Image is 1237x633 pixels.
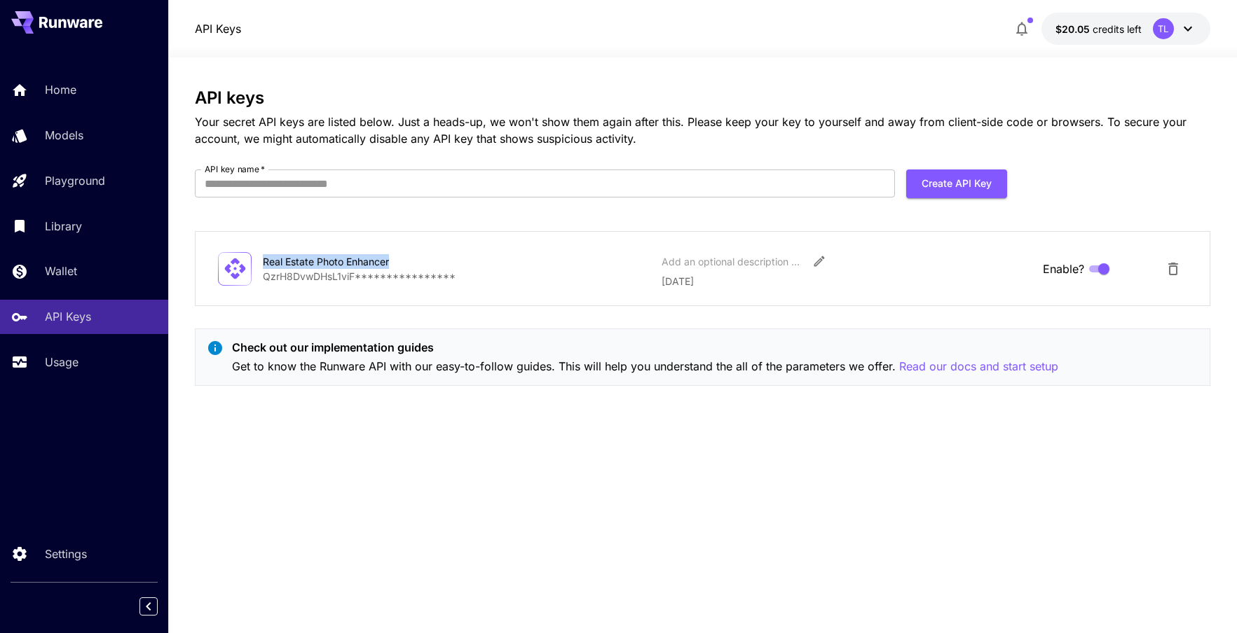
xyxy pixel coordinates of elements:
[195,113,1210,147] p: Your secret API keys are listed below. Just a heads-up, we won't show them again after this. Plea...
[205,163,265,175] label: API key name
[1041,13,1210,45] button: $20.05TL
[662,254,802,269] div: Add an optional description or comment
[195,88,1210,108] h3: API keys
[232,339,1058,356] p: Check out our implementation guides
[195,20,241,37] a: API Keys
[45,308,91,325] p: API Keys
[45,263,77,279] p: Wallet
[45,172,105,189] p: Playground
[1167,566,1237,633] iframe: Chat Widget
[1055,22,1142,36] div: $20.05
[45,218,82,235] p: Library
[150,594,168,619] div: Collapse sidebar
[906,169,1007,198] button: Create API Key
[45,545,87,562] p: Settings
[232,358,1058,375] p: Get to know the Runware API with our easy-to-follow guides. This will help you understand the all...
[45,354,78,370] p: Usage
[1093,23,1142,35] span: credits left
[45,81,76,98] p: Home
[45,127,83,144] p: Models
[1043,260,1084,277] span: Enable?
[1159,255,1187,283] button: Delete API Key
[1153,18,1174,39] div: TL
[807,249,832,274] button: Edit
[139,597,158,615] button: Collapse sidebar
[899,358,1058,375] button: Read our docs and start setup
[263,254,403,269] div: Real Estate Photo Enhancer
[1055,23,1093,35] span: $20.05
[662,274,1032,288] p: [DATE]
[195,20,241,37] nav: breadcrumb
